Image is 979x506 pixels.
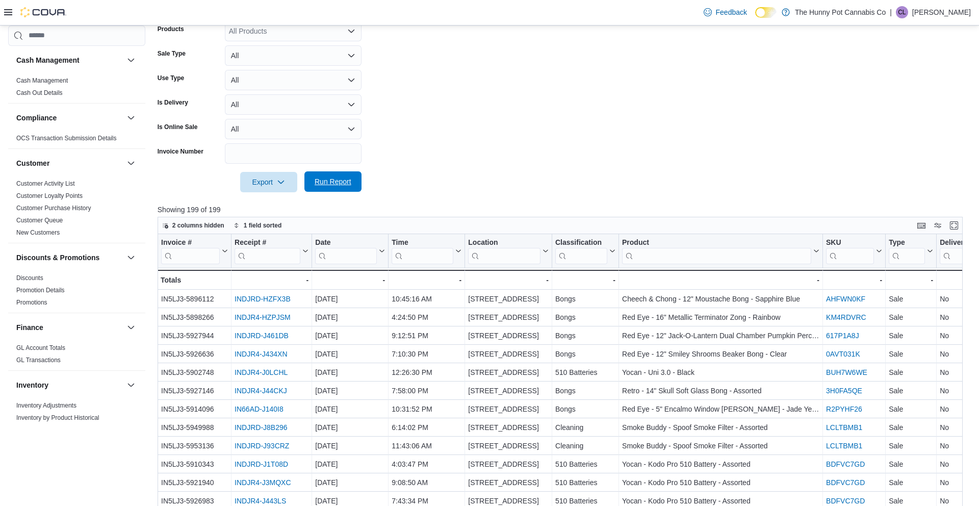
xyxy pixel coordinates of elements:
h3: Inventory [16,380,48,390]
div: Sale [889,293,933,305]
label: Products [158,25,184,33]
a: LCLTBMB1 [826,423,862,432]
button: Cash Management [125,54,137,66]
p: Showing 199 of 199 [158,205,971,215]
div: Retro - 14" Skull Soft Glass Bong - Assorted [622,385,819,397]
div: IN5LJ3-5896112 [161,293,228,305]
div: Sale [889,440,933,452]
div: Sale [889,366,933,378]
div: [DATE] [315,421,385,434]
div: Red Eye - 12" Smiley Shrooms Beaker Bong - Clear [622,348,819,360]
div: IN5LJ3-5927146 [161,385,228,397]
div: Sale [889,403,933,415]
a: 0AVT031K [826,350,860,358]
a: BDFVC7GD [826,460,865,468]
div: Invoice # [161,238,220,264]
button: Keyboard shortcuts [915,219,928,232]
span: Customer Queue [16,216,63,224]
div: - [468,274,549,286]
span: Run Report [315,176,351,187]
div: Classification [555,238,607,247]
div: Time [392,238,453,264]
div: 10:31:52 PM [392,403,461,415]
h3: Customer [16,158,49,168]
label: Sale Type [158,49,186,58]
span: New Customers [16,229,60,237]
div: - [392,274,461,286]
div: Totals [161,274,228,286]
div: Cash Management [8,74,145,103]
div: Cleaning [555,440,615,452]
button: Invoice # [161,238,228,264]
a: IN66AD-J140I8 [235,405,284,413]
div: - [889,274,933,286]
a: INDJR4-J0LCHL [235,368,288,376]
div: [STREET_ADDRESS] [468,366,549,378]
h3: Discounts & Promotions [16,252,99,263]
a: GL Account Totals [16,344,65,351]
div: Invoice # [161,238,220,247]
a: BDFVC7GD [826,497,865,505]
h3: Finance [16,322,43,333]
span: Feedback [716,7,747,17]
button: Customer [16,158,123,168]
div: 7:10:30 PM [392,348,461,360]
div: IN5LJ3-5898266 [161,311,228,323]
a: INDJR4-J44CKJ [235,387,287,395]
div: Sale [889,458,933,470]
a: LCLTBMB1 [826,442,862,450]
div: [DATE] [315,476,385,489]
h3: Cash Management [16,55,80,65]
a: Promotion Details [16,287,65,294]
div: Bongs [555,348,615,360]
div: [DATE] [315,403,385,415]
div: IN5LJ3-5949988 [161,421,228,434]
a: Customer Purchase History [16,205,91,212]
div: IN5LJ3-5927944 [161,330,228,342]
div: IN5LJ3-5926636 [161,348,228,360]
div: Yocan - Kodo Pro 510 Battery - Assorted [622,458,819,470]
button: Finance [16,322,123,333]
div: [DATE] [315,366,385,378]
span: Inventory by Product Historical [16,414,99,422]
div: Sale [889,385,933,397]
a: Promotions [16,299,47,306]
div: 11:43:06 AM [392,440,461,452]
div: [DATE] [315,330,385,342]
div: [STREET_ADDRESS] [468,348,549,360]
div: Date [315,238,377,247]
div: Delivery [940,238,976,247]
div: 7:58:00 PM [392,385,461,397]
label: Invoice Number [158,147,203,156]
div: Red Eye - 12" Jack-O-Lantern Dual Chamber Pumpkin Perc Bong - Clear [622,330,819,342]
span: Cash Out Details [16,89,63,97]
a: Inventory Adjustments [16,402,76,409]
button: Run Report [304,171,362,192]
button: Classification [555,238,615,264]
button: Enter fullscreen [948,219,960,232]
div: - [555,274,615,286]
div: - [315,274,385,286]
div: [DATE] [315,458,385,470]
div: IN5LJ3-5910343 [161,458,228,470]
div: Smoke Buddy - Spoof Smoke Filter - Assorted [622,421,819,434]
a: Customer Queue [16,217,63,224]
div: - [622,274,819,286]
p: The Hunny Pot Cannabis Co [795,6,886,18]
button: Discounts & Promotions [16,252,123,263]
a: 617P1A8J [826,332,859,340]
div: Delivery [940,238,976,264]
div: Product [622,238,811,247]
a: 3H0FA5QE [826,387,862,395]
span: CL [898,6,906,18]
div: 510 Batteries [555,458,615,470]
button: Cash Management [16,55,123,65]
div: SKU URL [826,238,874,264]
span: Customer Loyalty Points [16,192,83,200]
div: Location [468,238,540,264]
button: All [225,119,362,139]
a: Customer Activity List [16,180,75,187]
div: Yocan - Kodo Pro 510 Battery - Assorted [622,476,819,489]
